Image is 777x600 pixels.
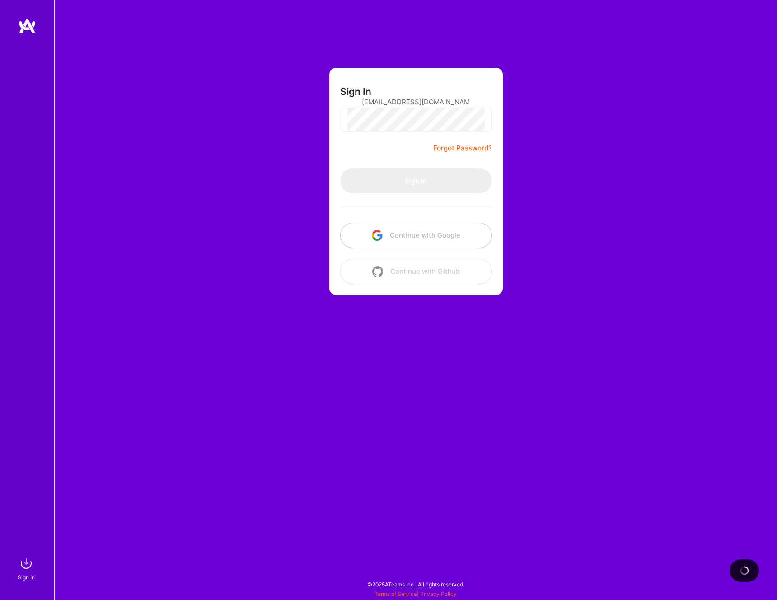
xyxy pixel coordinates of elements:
button: Continue with Github [340,259,492,284]
span: | [374,591,457,597]
a: Terms of Service [374,591,417,597]
h3: Sign In [340,86,371,97]
div: Sign In [18,572,35,582]
button: Continue with Google [340,223,492,248]
img: icon [372,230,383,241]
a: Forgot Password? [433,143,492,154]
img: icon [372,266,383,277]
img: loading [738,565,750,577]
a: sign inSign In [19,554,35,582]
img: sign in [17,554,35,572]
input: Email... [362,90,470,113]
button: Sign In [340,168,492,193]
img: logo [18,18,36,34]
div: © 2025 ATeams Inc., All rights reserved. [54,573,777,595]
a: Privacy Policy [420,591,457,597]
